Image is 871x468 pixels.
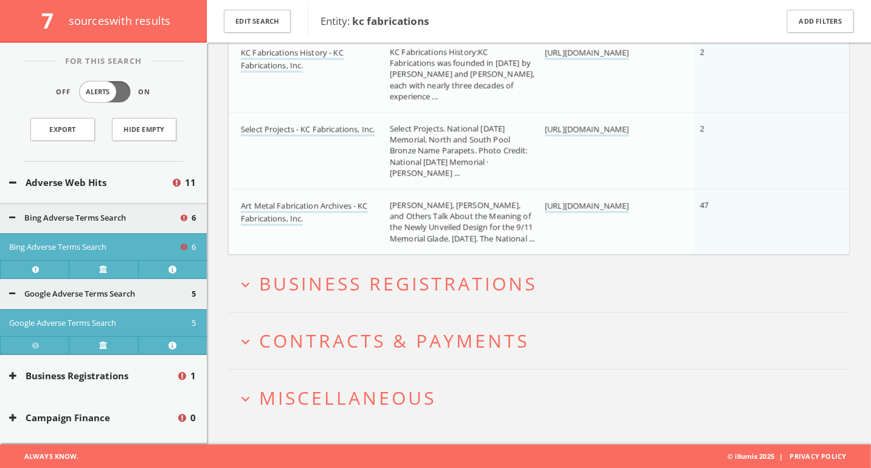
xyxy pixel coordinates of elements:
span: 2 [700,46,704,57]
a: Export [30,118,95,141]
a: Privacy Policy [790,452,847,461]
span: | [774,452,788,461]
button: Bing Adverse Terms Search [9,241,179,253]
button: Hide Empty [112,118,176,141]
a: [URL][DOMAIN_NAME] [545,200,629,213]
span: 1 [190,369,196,383]
a: Select Projects - KC Fabrications, Inc. [241,123,375,136]
i: expand_more [237,277,254,293]
button: Business Registrations [9,369,176,383]
button: Edit Search [224,10,291,33]
button: Bing Adverse Terms Search [9,212,179,224]
span: 11 [185,176,196,190]
a: [URL][DOMAIN_NAME] [545,123,629,136]
button: Add Filters [787,10,854,33]
span: 5 [192,317,196,329]
a: Verify at source [69,260,137,278]
a: [URL][DOMAIN_NAME] [545,47,629,60]
button: Google Adverse Terms Search [9,317,192,329]
i: expand_more [237,391,254,407]
span: Select Projects. National [DATE] Memorial, North and South Pool Bronze Name Parapets. Photo Credi... [390,123,528,178]
button: Adverse Web Hits [9,176,171,190]
a: Art Metal Fabrication Archives - KC Fabrications, Inc. [241,200,368,225]
span: 6 [192,241,196,253]
span: 5 [192,288,196,300]
span: Contracts & Payments [259,328,529,353]
span: 6 [192,212,196,224]
span: Entity: [321,14,429,28]
span: source s with results [69,13,171,28]
span: 2 [700,123,704,134]
span: 7 [41,6,64,35]
b: kc fabrications [352,14,429,28]
span: Business Registrations [259,271,537,296]
a: Verify at source [69,336,137,354]
span: Off [57,87,71,97]
span: For This Search [56,55,151,67]
button: Google Adverse Terms Search [9,288,192,300]
button: expand_moreContracts & Payments [237,331,850,351]
span: Miscellaneous [259,385,436,410]
button: Campaign Finance [9,411,176,425]
span: 47 [700,199,709,210]
span: [PERSON_NAME], [PERSON_NAME], and Others Talk About the Meaning of the Newly Unveiled Design for ... [390,199,535,244]
span: KC Fabrications History:KC Fabrications was founded in [DATE] by [PERSON_NAME] and [PERSON_NAME],... [390,46,535,102]
button: expand_moreMiscellaneous [237,388,850,408]
span: On [139,87,151,97]
button: expand_moreBusiness Registrations [237,274,850,294]
a: KC Fabrications History - KC Fabrications, Inc. [241,47,344,72]
span: 0 [190,411,196,425]
i: expand_more [237,334,254,350]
